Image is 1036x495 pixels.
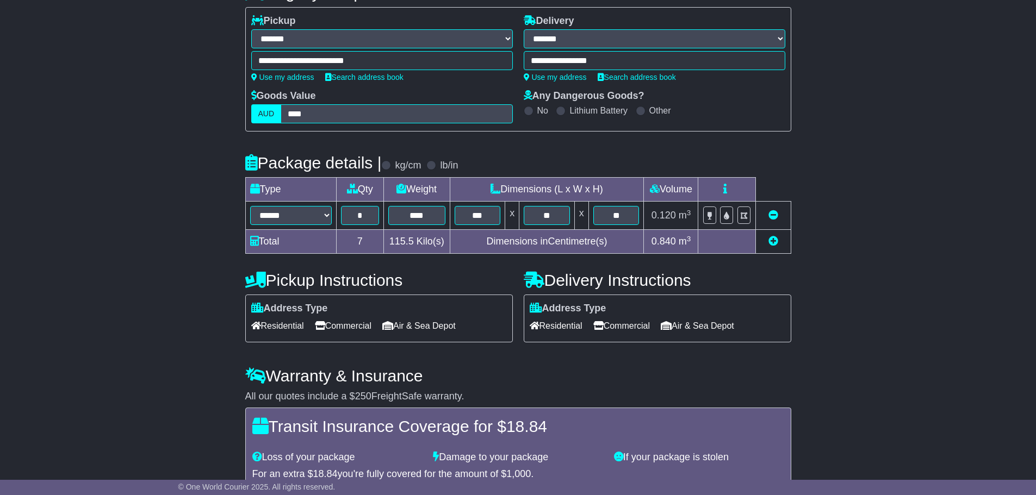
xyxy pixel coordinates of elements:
div: All our quotes include a $ FreightSafe warranty. [245,391,791,403]
sup: 3 [687,209,691,217]
label: Other [649,105,671,116]
span: 18.84 [313,468,338,479]
a: Add new item [768,236,778,247]
a: Use my address [524,73,587,82]
span: Commercial [593,317,650,334]
span: 0.120 [652,210,676,221]
label: kg/cm [395,160,421,172]
a: Remove this item [768,210,778,221]
h4: Warranty & Insurance [245,367,791,385]
span: Residential [530,317,582,334]
td: 7 [336,230,383,254]
span: Air & Sea Depot [661,317,734,334]
td: Type [245,178,336,202]
a: Use my address [251,73,314,82]
label: Goods Value [251,90,316,102]
td: Kilo(s) [383,230,450,254]
label: No [537,105,548,116]
div: For an extra $ you're fully covered for the amount of $ . [252,468,784,480]
span: Air & Sea Depot [382,317,456,334]
td: Dimensions (L x W x H) [450,178,644,202]
td: Qty [336,178,383,202]
h4: Package details | [245,154,382,172]
span: 250 [355,391,371,402]
td: x [505,202,519,230]
label: Any Dangerous Goods? [524,90,644,102]
a: Search address book [325,73,404,82]
span: m [679,210,691,221]
td: Volume [644,178,698,202]
span: 18.84 [506,417,547,435]
sup: 3 [687,235,691,243]
div: Damage to your package [427,452,609,463]
h4: Transit Insurance Coverage for $ [252,417,784,435]
span: 115.5 [389,236,414,247]
span: m [679,236,691,247]
span: © One World Courier 2025. All rights reserved. [178,483,336,491]
label: Address Type [530,303,606,315]
div: If your package is stolen [609,452,790,463]
td: Total [245,230,336,254]
label: lb/in [440,160,458,172]
span: 1,000 [506,468,531,479]
td: Dimensions in Centimetre(s) [450,230,644,254]
label: Pickup [251,15,296,27]
label: AUD [251,104,282,123]
h4: Pickup Instructions [245,271,513,289]
a: Search address book [598,73,676,82]
td: Weight [383,178,450,202]
td: x [574,202,588,230]
label: Delivery [524,15,574,27]
h4: Delivery Instructions [524,271,791,289]
div: Loss of your package [247,452,428,463]
label: Lithium Battery [569,105,628,116]
span: 0.840 [652,236,676,247]
span: Commercial [315,317,371,334]
label: Address Type [251,303,328,315]
span: Residential [251,317,304,334]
